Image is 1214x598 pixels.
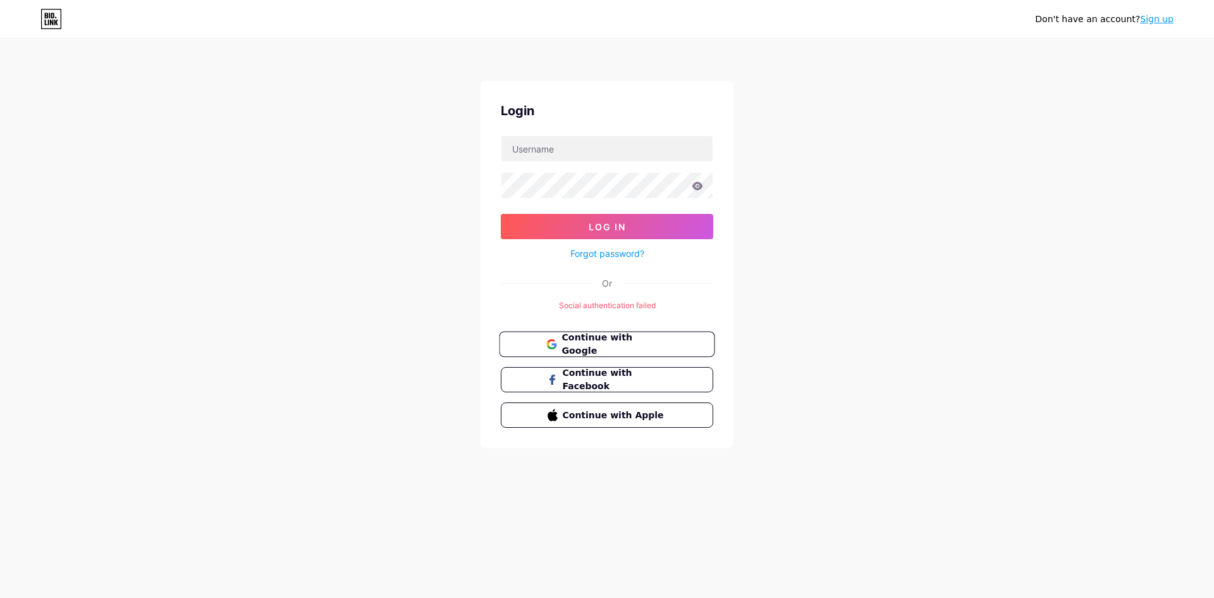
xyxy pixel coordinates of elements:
[499,332,714,358] button: Continue with Google
[1035,13,1174,26] div: Don't have an account?
[501,101,713,120] div: Login
[589,221,626,232] span: Log In
[563,366,667,393] span: Continue with Facebook
[501,367,713,392] button: Continue with Facebook
[501,300,713,311] div: Social authentication failed
[501,214,713,239] button: Log In
[1140,14,1174,24] a: Sign up
[563,409,667,422] span: Continue with Apple
[501,332,713,357] a: Continue with Google
[570,247,644,260] a: Forgot password?
[602,277,612,290] div: Or
[561,331,667,358] span: Continue with Google
[501,402,713,428] button: Continue with Apple
[501,136,713,161] input: Username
